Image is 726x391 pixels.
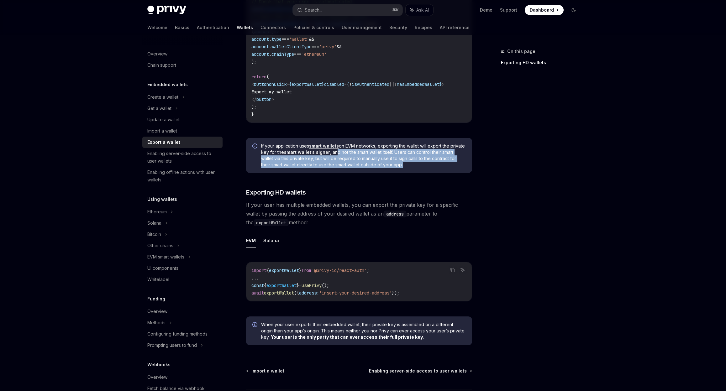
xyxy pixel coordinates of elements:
[271,51,294,57] span: chainType
[251,74,266,80] span: return
[500,7,517,13] a: Support
[299,268,302,273] span: }
[525,5,564,15] a: Dashboard
[287,81,289,87] span: =
[344,81,347,87] span: =
[251,51,269,57] span: account
[449,266,457,274] button: Copy the contents from the code block
[147,93,178,101] div: Create a wallet
[254,81,269,87] span: button
[142,274,223,285] a: Whitelabel
[142,306,223,317] a: Overview
[416,7,429,13] span: Ask AI
[142,125,223,137] a: Import a wallet
[289,36,309,42] span: 'wallet'
[406,4,433,16] button: Ask AI
[507,48,535,55] span: On this page
[389,81,394,87] span: ||
[322,283,329,288] span: ();
[319,44,337,50] span: 'privy'
[271,334,424,340] b: Your user is the only party that can ever access their full private key.
[147,169,219,184] div: Enabling offline actions with user wallets
[442,81,445,87] span: >
[147,361,171,368] h5: Webhooks
[147,330,208,338] div: Configuring funding methods
[266,74,269,80] span: (
[271,36,281,42] span: type
[266,268,269,273] span: {
[251,368,284,374] span: Import a wallet
[293,4,402,16] button: Search...⌘K
[309,36,314,42] span: &&
[261,321,466,340] span: When your user exports their embedded wallet, their private key is assembled on a different origi...
[261,143,466,168] span: If your application uses on EVM networks, exporting the wallet will export the private key for th...
[369,368,467,374] span: Enabling server-side access to user wallets
[147,61,176,69] div: Chain support
[297,283,299,288] span: }
[302,51,327,57] span: 'ethereum'
[251,36,269,42] span: account
[147,150,219,165] div: Enabling server-side access to user wallets
[269,44,271,50] span: .
[251,283,264,288] span: const
[392,290,399,296] span: });
[251,81,254,87] span: <
[251,290,264,296] span: await
[324,81,344,87] span: disabled
[292,81,322,87] span: exportWallet
[302,268,312,273] span: from
[147,195,177,203] h5: Using wallets
[394,81,397,87] span: !
[147,50,167,58] div: Overview
[293,20,334,35] a: Policies & controls
[147,295,165,303] h5: Funding
[175,20,189,35] a: Basics
[251,104,256,110] span: );
[269,36,271,42] span: .
[147,264,178,272] div: UI components
[302,283,322,288] span: usePrivy
[260,20,286,35] a: Connectors
[147,116,180,123] div: Update a wallet
[269,51,271,57] span: .
[252,322,259,328] svg: Info
[142,48,223,60] a: Overview
[147,127,177,135] div: Import a wallet
[480,7,492,13] a: Demo
[501,58,584,68] a: Exporting HD wallets
[309,143,339,149] a: smart wallets
[322,81,324,87] span: }
[440,20,470,35] a: API reference
[569,5,579,15] button: Toggle dark mode
[246,188,306,197] span: Exporting HD wallets
[289,81,292,87] span: {
[251,275,259,281] span: ...
[147,308,167,315] div: Overview
[269,81,287,87] span: onClick
[147,6,186,14] img: dark logo
[271,44,312,50] span: walletClientType
[392,8,399,13] span: ⌘ K
[251,89,292,95] span: Export my wallet
[147,219,161,227] div: Solana
[142,328,223,340] a: Configuring funding methods
[264,290,294,296] span: exportWallet
[197,20,229,35] a: Authentication
[147,276,169,283] div: Whitelabel
[142,114,223,125] a: Update a wallet
[142,60,223,71] a: Chain support
[349,81,352,87] span: !
[251,96,256,102] span: </
[147,373,167,381] div: Overview
[147,319,166,326] div: Methods
[439,81,442,87] span: }
[294,51,302,57] span: ===
[254,219,289,226] code: exportWallet
[246,201,472,227] span: If your user has multiple embedded wallets, you can export the private key for a specific wallet ...
[251,59,256,65] span: );
[142,167,223,185] a: Enabling offline actions with user wallets
[305,6,322,14] div: Search...
[251,268,266,273] span: import
[142,148,223,167] a: Enabling server-side access to user wallets
[269,268,299,273] span: exportWallet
